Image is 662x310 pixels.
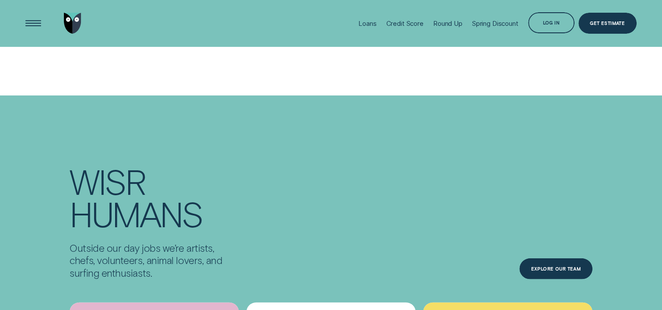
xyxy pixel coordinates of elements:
[358,19,376,28] div: Loans
[433,19,462,28] div: Round Up
[578,13,637,34] a: Get Estimate
[519,258,592,279] a: Explore Our Team
[528,12,574,33] button: Log in
[472,19,518,28] div: Spring Discount
[23,13,44,34] button: Open Menu
[64,13,81,34] img: Wisr
[66,165,243,230] h2: Wisr Humans
[386,19,424,28] div: Credit Score
[70,242,238,279] p: Outside our day jobs we’re artists, chefs, volunteers, animal lovers, and surfing enthusiasts.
